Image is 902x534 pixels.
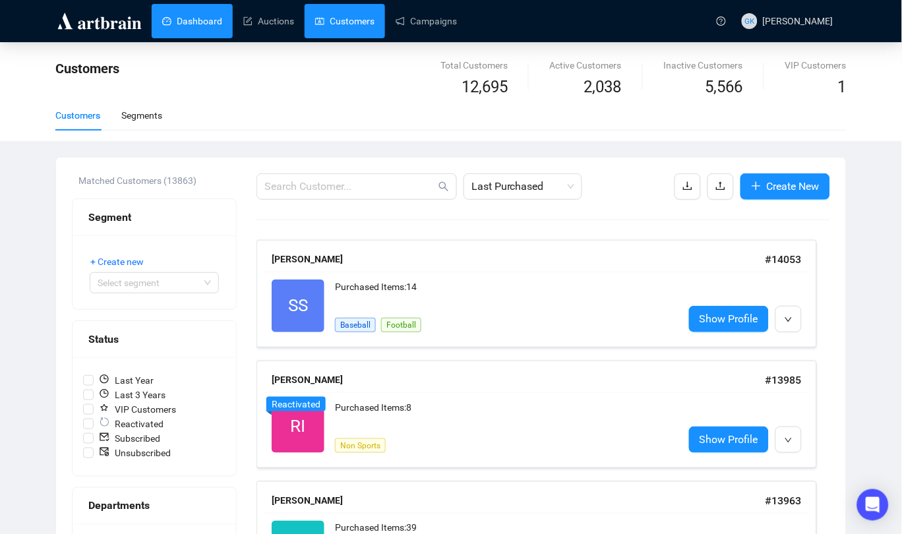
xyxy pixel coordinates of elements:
span: + Create new [90,254,144,269]
input: Search Customer... [264,179,436,194]
a: Dashboard [162,4,222,38]
span: Customers [55,61,119,76]
div: Active Customers [550,58,622,73]
span: 1 [838,78,847,96]
span: down [785,436,793,444]
span: plus [751,181,762,191]
div: [PERSON_NAME] [272,372,766,387]
span: Reactivated [272,399,320,409]
a: Show Profile [689,427,769,453]
div: Status [88,331,220,347]
span: Last 3 Years [94,388,171,402]
img: logo [55,11,144,32]
span: # 13963 [766,494,802,507]
div: VIP Customers [785,58,847,73]
span: Show Profile [700,431,758,448]
span: 2,038 [584,75,622,100]
span: Unsubscribed [94,446,176,460]
div: Purchased Items: 14 [335,280,673,306]
span: down [785,316,793,324]
div: [PERSON_NAME] [272,493,766,508]
a: Campaigns [396,4,457,38]
span: [PERSON_NAME] [763,16,833,26]
span: GK [744,15,755,27]
div: Total Customers [440,58,508,73]
span: Subscribed [94,431,165,446]
div: Segment [88,209,220,225]
span: download [682,181,693,191]
a: Show Profile [689,306,769,332]
span: Reactivated [94,417,169,431]
span: # 14053 [766,253,802,266]
span: Non Sports [335,438,386,453]
div: Inactive Customers [664,58,743,73]
span: 5,566 [706,75,743,100]
span: # 13985 [766,374,802,386]
a: [PERSON_NAME]#13985RIReactivatedPurchased Items:8Non SportsShow Profile [256,361,830,468]
span: question-circle [717,16,726,26]
span: search [438,181,449,192]
span: Show Profile [700,311,758,327]
span: Football [381,318,421,332]
span: 12,695 [462,75,508,100]
a: [PERSON_NAME]#14053SSPurchased Items:14BaseballFootballShow Profile [256,240,830,347]
button: Create New [740,173,830,200]
span: upload [715,181,726,191]
span: Last Purchased [471,174,574,199]
div: Departments [88,498,220,514]
span: VIP Customers [94,402,181,417]
div: Customers [55,108,100,123]
span: Last Year [94,373,159,388]
div: Purchased Items: 8 [335,400,673,427]
span: Baseball [335,318,376,332]
div: Matched Customers (13863) [78,173,237,188]
span: Create New [767,178,820,194]
button: + Create new [90,251,154,272]
a: Auctions [243,4,294,38]
span: RI [291,413,306,440]
span: SS [288,292,308,319]
div: Segments [121,108,162,123]
a: Customers [315,4,375,38]
div: Open Intercom Messenger [857,489,889,521]
div: [PERSON_NAME] [272,252,766,266]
